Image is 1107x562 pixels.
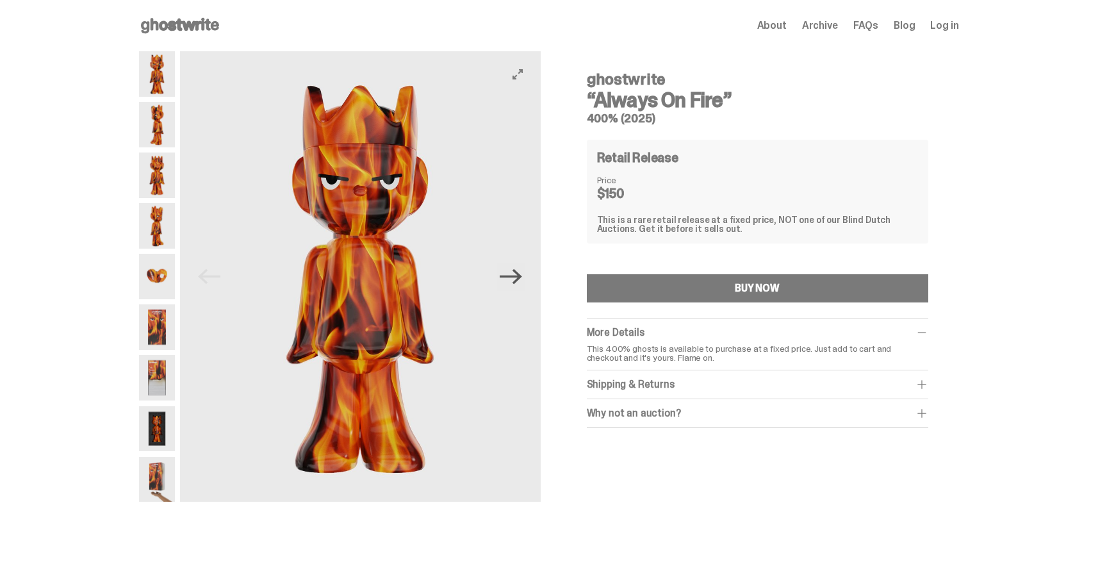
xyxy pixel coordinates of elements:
[597,187,661,200] dd: $150
[139,457,175,502] img: Always-On-Fire---Website-Archive.2522XX.png
[139,203,175,249] img: Always-On-Fire---Website-Archive.2489X.png
[802,21,838,31] a: Archive
[587,90,928,110] h3: “Always On Fire”
[587,274,928,302] button: BUY NOW
[139,406,175,452] img: Always-On-Fire---Website-Archive.2497X.png
[894,21,915,31] a: Blog
[587,326,644,339] span: More Details
[497,263,525,291] button: Next
[587,344,928,362] p: This 400% ghosts is available to purchase at a fixed price. Just add to cart and checkout and it'...
[510,67,525,82] button: View full-screen
[757,21,787,31] a: About
[597,215,918,233] div: This is a rare retail release at a fixed price, NOT one of our Blind Dutch Auctions. Get it befor...
[180,51,541,502] img: Always-On-Fire---Website-Archive.2484X.png
[139,153,175,198] img: Always-On-Fire---Website-Archive.2487X.png
[735,283,780,293] div: BUY NOW
[587,113,928,124] h5: 400% (2025)
[587,378,928,391] div: Shipping & Returns
[139,304,175,350] img: Always-On-Fire---Website-Archive.2491X.png
[139,355,175,401] img: Always-On-Fire---Website-Archive.2494X.png
[139,51,175,97] img: Always-On-Fire---Website-Archive.2484X.png
[597,176,661,185] dt: Price
[587,407,928,420] div: Why not an auction?
[587,72,928,87] h4: ghostwrite
[930,21,958,31] a: Log in
[139,254,175,299] img: Always-On-Fire---Website-Archive.2490X.png
[597,151,678,164] h4: Retail Release
[853,21,878,31] a: FAQs
[139,102,175,147] img: Always-On-Fire---Website-Archive.2485X.png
